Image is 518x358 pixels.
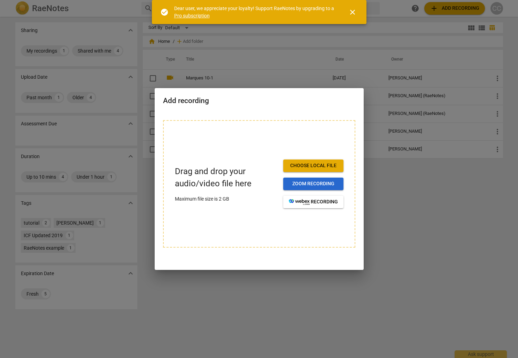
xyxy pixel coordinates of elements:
span: Choose local file [289,162,338,169]
a: Pro subscription [174,13,210,18]
span: Zoom recording [289,180,338,187]
h2: Add recording [163,96,355,105]
span: close [348,8,357,16]
span: check_circle [160,8,169,16]
button: recording [283,196,343,208]
button: Choose local file [283,159,343,172]
button: Close [344,4,361,21]
p: Maximum file size is 2 GB [175,195,278,203]
span: recording [289,199,338,205]
p: Drag and drop your audio/video file here [175,165,278,190]
button: Zoom recording [283,178,343,190]
div: Dear user, we appreciate your loyalty! Support RaeNotes by upgrading to a [174,5,336,19]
